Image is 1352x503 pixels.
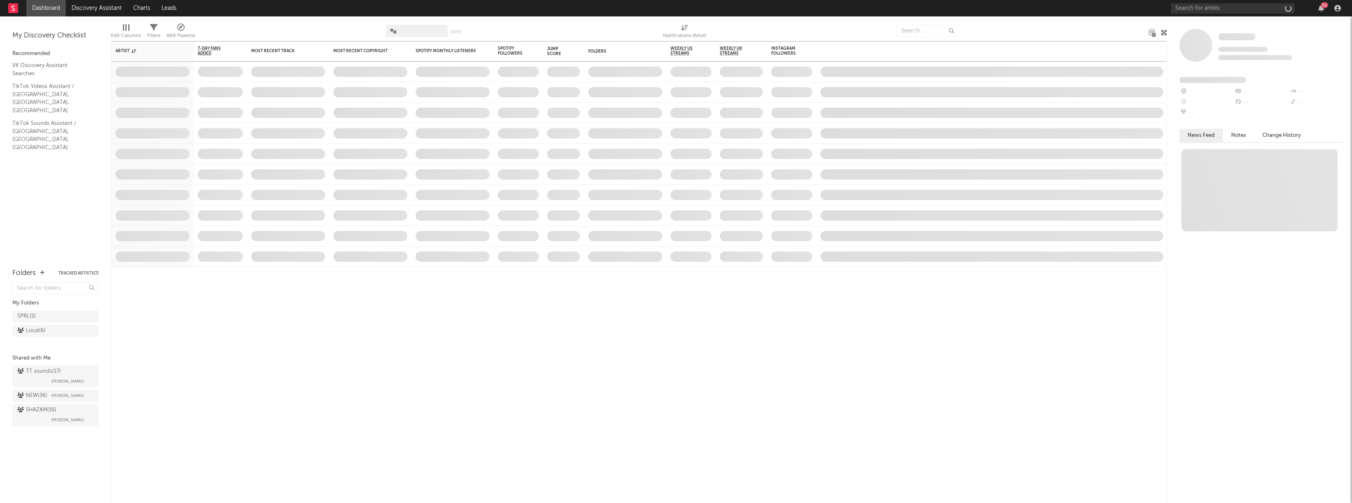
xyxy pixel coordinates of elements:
[51,391,84,401] span: [PERSON_NAME]
[12,310,99,323] a: SPRL(5)
[1218,47,1268,52] span: Tracking Since: [DATE]
[1218,33,1255,40] span: Some Artist
[17,405,56,415] div: SHAZAM ( 16 )
[12,365,99,388] a: ТТ sounds(17)[PERSON_NAME]
[12,82,90,115] a: TikTok Videos Assistant / [GEOGRAPHIC_DATA], [GEOGRAPHIC_DATA], [GEOGRAPHIC_DATA]
[166,31,195,41] div: A&R Pipeline
[1218,33,1255,41] a: Some Artist
[670,46,699,56] span: Weekly US Streams
[12,325,99,337] a: Local(6)
[1223,129,1254,142] button: Notes
[12,49,99,59] div: Recommended
[12,282,99,294] input: Search for folders...
[111,31,141,41] div: Edit Columns
[147,31,160,41] div: Filters
[720,46,751,56] span: Weekly UK Streams
[12,353,99,363] div: Shared with Me
[12,119,90,152] a: TikTok Sounds Assistant / [GEOGRAPHIC_DATA], [GEOGRAPHIC_DATA], [GEOGRAPHIC_DATA]
[51,376,84,386] span: [PERSON_NAME]
[663,21,706,44] div: Notifications (Artist)
[333,48,395,53] div: Most Recent Copyright
[12,404,99,426] a: SHAZAM(16)[PERSON_NAME]
[1179,129,1223,142] button: News Feed
[1179,108,1234,118] div: --
[12,61,90,78] a: VK Discovery Assistant Searches
[17,311,36,321] div: SPRL ( 5 )
[17,367,61,376] div: ТТ sounds ( 17 )
[251,48,313,53] div: Most Recent Track
[58,271,99,275] button: Tracked Artists(7)
[12,390,99,402] a: NEW(36)[PERSON_NAME]
[1289,97,1344,108] div: --
[588,49,650,54] div: Folders
[1234,86,1289,97] div: --
[17,391,47,401] div: NEW ( 36 )
[17,326,46,336] div: Local ( 6 )
[771,46,800,56] div: Instagram Followers
[1171,3,1294,14] input: Search for artists
[1289,86,1344,97] div: --
[12,268,36,278] div: Folders
[547,46,568,56] div: Jump Score
[166,21,195,44] div: A&R Pipeline
[116,48,177,53] div: Artist
[1218,55,1292,60] span: 0 fans last week
[1234,97,1289,108] div: --
[1179,77,1246,83] span: Fans Added by Platform
[1254,129,1309,142] button: Change History
[897,25,958,37] input: Search...
[12,31,99,41] div: My Discovery Checklist
[1318,5,1324,12] button: 52
[1179,97,1234,108] div: --
[51,415,84,425] span: [PERSON_NAME]
[198,46,231,56] span: 7-Day Fans Added
[498,46,527,56] div: Spotify Followers
[416,48,477,53] div: Spotify Monthly Listeners
[147,21,160,44] div: Filters
[12,298,99,308] div: My Folders
[1321,2,1328,8] div: 52
[111,21,141,44] div: Edit Columns
[451,30,461,34] button: Save
[1179,86,1234,97] div: --
[663,31,706,41] div: Notifications (Artist)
